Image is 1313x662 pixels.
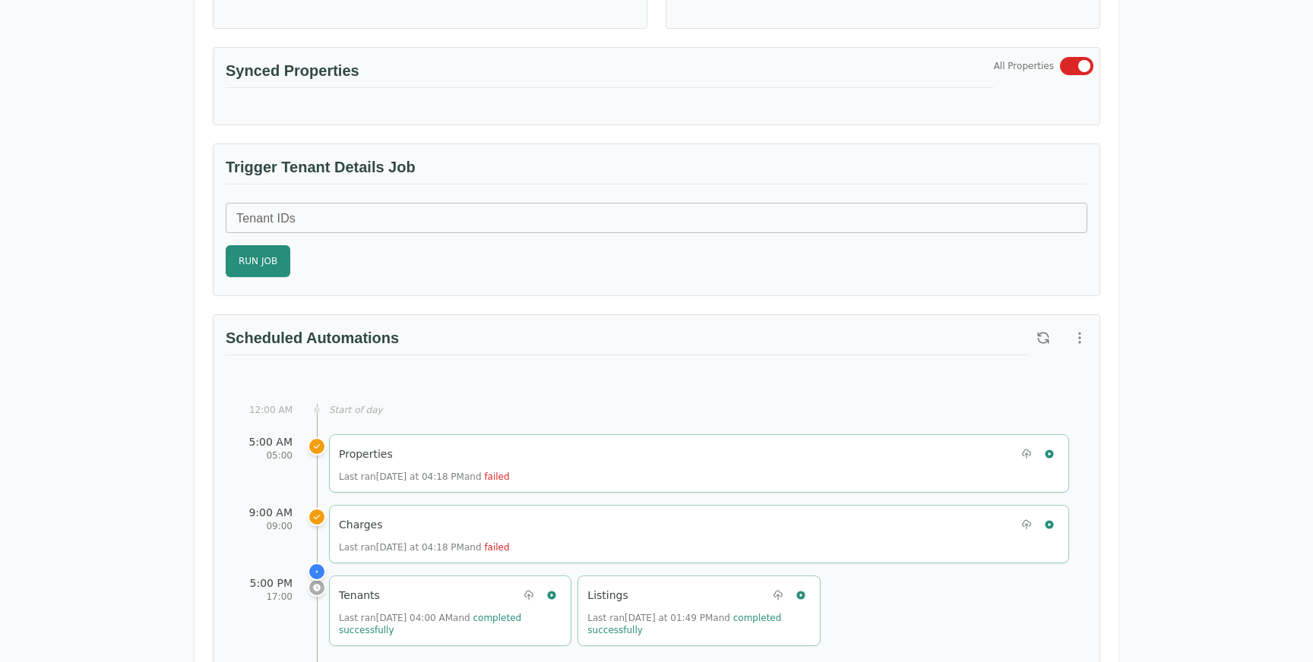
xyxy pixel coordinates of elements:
[226,156,1087,184] h3: Trigger Tenant Details Job
[329,404,1069,416] div: Start of day
[226,60,994,88] h3: Synced Properties
[1039,444,1059,464] button: Run Properties now
[308,437,326,456] div: Properties was scheduled for 5:00 AM but ran at a different time (actual run: Today at 04:18 PM)
[791,585,811,605] button: Run Listings now
[484,471,509,482] span: failed
[1017,444,1036,464] button: Upload Properties file
[244,575,293,591] div: 5:00 PM
[339,471,510,482] span: Last ran [DATE] at 04:18 PM and
[542,585,562,605] button: Run Tenants now
[244,591,293,603] div: 17:00
[1060,57,1093,75] button: Switch to select specific properties
[244,505,293,520] div: 9:00 AM
[1066,324,1093,351] button: More options
[339,613,521,635] span: completed successfully
[308,578,326,597] div: 2 automations scheduled for 5:00 PM: 1 ran but not at the scheduled time, 1 haven't run yet today
[1030,324,1057,351] button: Refresh scheduled automations
[994,60,1054,72] span: All Properties
[339,588,380,603] h5: Tenants
[587,613,781,635] span: Last ran [DATE] at 01:49 PM and
[339,613,521,635] span: Last ran [DATE] 04:00 AM and
[308,508,326,526] div: Charges was scheduled for 9:00 AM but ran at a different time (actual run: Today at 04:18 PM)
[308,563,326,581] div: Current time is 04:22 PM
[768,585,788,605] button: Upload Listings file
[339,542,510,553] span: Last ran [DATE] at 04:18 PM and
[244,404,293,416] div: 12:00 AM
[339,517,383,532] h5: Charges
[244,434,293,449] div: 5:00 AM
[484,542,509,553] span: failed
[244,449,293,462] div: 05:00
[226,245,290,277] button: Run Job
[339,446,393,462] h5: Properties
[587,613,781,635] span: completed successfully
[226,327,1030,355] h3: Scheduled Automations
[1017,515,1036,534] button: Upload Charges file
[587,588,628,603] h5: Listings
[519,585,539,605] button: Upload Tenants file
[1039,515,1059,534] button: Run Charges now
[244,520,293,532] div: 09:00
